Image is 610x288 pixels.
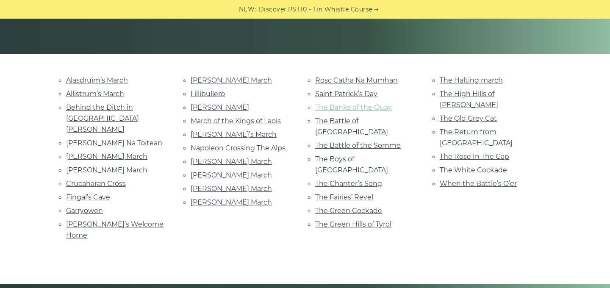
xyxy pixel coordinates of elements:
[191,171,272,179] a: [PERSON_NAME] March
[315,193,373,201] a: The Fairies’ Revel
[66,180,126,188] a: Crucaharan Cross
[315,90,377,98] a: Saint Patrick’s Day
[315,207,382,215] a: The Green Cockade
[191,158,272,166] a: [PERSON_NAME] March
[239,5,256,14] span: NEW:
[191,117,281,125] a: March of the Kings of Laois
[66,207,103,215] a: Garryowen
[440,180,517,188] a: When the Battle’s O’er
[288,5,373,14] a: PST10 - Tin Whistle Course
[440,114,497,122] a: The Old Grey Cat
[315,220,391,228] a: The Green Hills of Tyrol
[191,185,272,193] a: [PERSON_NAME] March
[66,193,110,201] a: Fingal’s Cave
[191,198,272,206] a: [PERSON_NAME] March
[66,90,124,98] a: Allistrum’s March
[191,144,286,152] a: Napoleon Crossing The Alps
[66,152,147,161] a: [PERSON_NAME] March
[315,103,392,111] a: The Banks of the Quay
[315,76,398,84] a: Rosc Catha Na Mumhan
[440,90,498,109] a: The High Hills of [PERSON_NAME]
[191,103,249,111] a: [PERSON_NAME]
[66,139,162,147] a: [PERSON_NAME] Na Toitean
[191,130,277,138] a: [PERSON_NAME]’s March
[440,76,503,84] a: The Halting march
[315,155,388,174] a: The Boys of [GEOGRAPHIC_DATA]
[66,220,164,239] a: [PERSON_NAME]’s Welcome Home
[315,117,388,136] a: The Battle of [GEOGRAPHIC_DATA]
[191,90,225,98] a: Lillibullero
[315,141,401,150] a: The Battle of the Somme
[66,103,139,133] a: Behind the Ditch in [GEOGRAPHIC_DATA] [PERSON_NAME]
[440,166,507,174] a: The White Cockade
[66,76,128,84] a: Alasdruim’s March
[259,5,287,14] span: Discover
[191,76,272,84] a: [PERSON_NAME] March
[66,166,147,174] a: [PERSON_NAME] March
[440,152,509,161] a: The Rose In The Gap
[440,128,513,147] a: The Return from [GEOGRAPHIC_DATA]
[315,180,382,188] a: The Chanter’s Song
